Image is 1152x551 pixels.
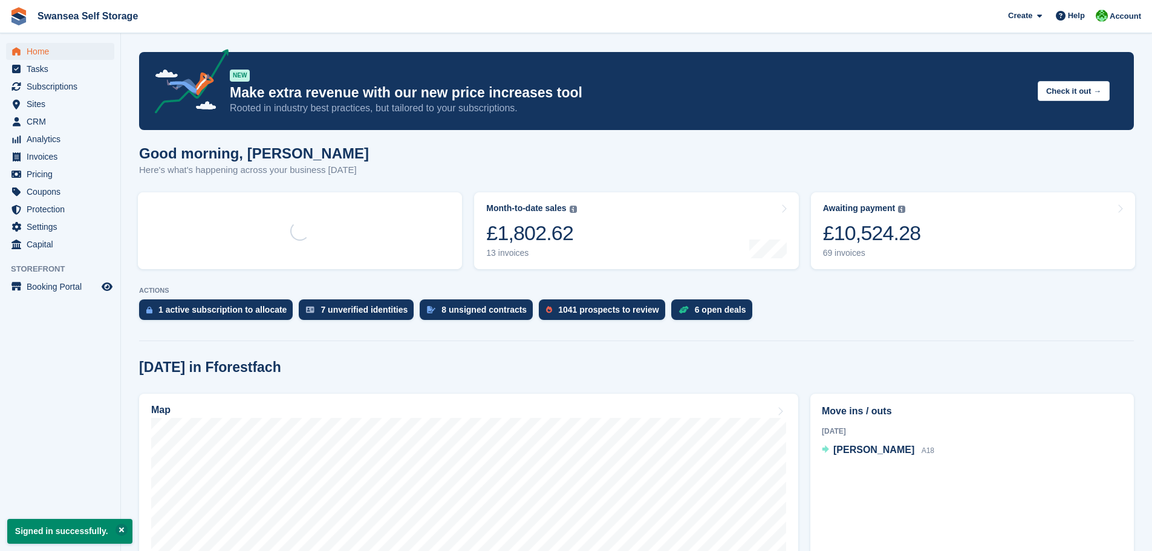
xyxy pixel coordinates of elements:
a: 1 active subscription to allocate [139,299,299,326]
span: Subscriptions [27,78,99,95]
a: menu [6,183,114,200]
p: Make extra revenue with our new price increases tool [230,84,1028,102]
a: [PERSON_NAME] A18 [822,443,934,458]
span: Storefront [11,263,120,275]
div: 8 unsigned contracts [441,305,527,315]
div: 1041 prospects to review [558,305,659,315]
span: A18 [922,446,934,455]
div: 6 open deals [695,305,746,315]
div: £10,524.28 [823,221,921,246]
div: 13 invoices [486,248,576,258]
img: price-adjustments-announcement-icon-8257ccfd72463d97f412b2fc003d46551f7dbcb40ab6d574587a9cd5c0d94... [145,49,229,118]
a: 7 unverified identities [299,299,420,326]
span: Coupons [27,183,99,200]
img: icon-info-grey-7440780725fd019a000dd9b08b2336e03edf1995a4989e88bcd33f0948082b44.svg [898,206,905,213]
span: Account [1110,10,1141,22]
span: Help [1068,10,1085,22]
a: menu [6,236,114,253]
a: Swansea Self Storage [33,6,143,26]
a: menu [6,148,114,165]
div: 7 unverified identities [321,305,408,315]
p: Signed in successfully. [7,519,132,544]
span: Analytics [27,131,99,148]
a: menu [6,113,114,130]
a: Preview store [100,279,114,294]
button: Check it out → [1038,81,1110,101]
a: menu [6,218,114,235]
img: verify_identity-adf6edd0f0f0b5bbfe63781bf79b02c33cf7c696d77639b501bdc392416b5a36.svg [306,306,314,313]
span: CRM [27,113,99,130]
h2: Move ins / outs [822,404,1122,419]
span: Home [27,43,99,60]
a: menu [6,96,114,112]
a: Month-to-date sales £1,802.62 13 invoices [474,192,798,269]
p: Here's what's happening across your business [DATE] [139,163,369,177]
img: deal-1b604bf984904fb50ccaf53a9ad4b4a5d6e5aea283cecdc64d6e3604feb123c2.svg [679,305,689,314]
img: contract_signature_icon-13c848040528278c33f63329250d36e43548de30e8caae1d1a13099fd9432cc5.svg [427,306,435,313]
a: menu [6,78,114,95]
div: [DATE] [822,426,1122,437]
span: Booking Portal [27,278,99,295]
div: 1 active subscription to allocate [158,305,287,315]
img: active_subscription_to_allocate_icon-d502201f5373d7db506a760aba3b589e785aa758c864c3986d89f69b8ff3... [146,306,152,314]
img: icon-info-grey-7440780725fd019a000dd9b08b2336e03edf1995a4989e88bcd33f0948082b44.svg [570,206,577,213]
h2: Map [151,405,171,416]
img: stora-icon-8386f47178a22dfd0bd8f6a31ec36ba5ce8667c1dd55bd0f319d3a0aa187defe.svg [10,7,28,25]
a: menu [6,278,114,295]
h2: [DATE] in Fforestfach [139,359,281,376]
span: Invoices [27,148,99,165]
a: Awaiting payment £10,524.28 69 invoices [811,192,1135,269]
div: 69 invoices [823,248,921,258]
span: Protection [27,201,99,218]
span: Settings [27,218,99,235]
span: Capital [27,236,99,253]
img: prospect-51fa495bee0391a8d652442698ab0144808aea92771e9ea1ae160a38d050c398.svg [546,306,552,313]
a: menu [6,201,114,218]
a: menu [6,166,114,183]
a: menu [6,60,114,77]
a: menu [6,43,114,60]
p: ACTIONS [139,287,1134,295]
span: Create [1008,10,1032,22]
div: Month-to-date sales [486,203,566,214]
a: 6 open deals [671,299,758,326]
span: [PERSON_NAME] [833,445,914,455]
span: Tasks [27,60,99,77]
a: 1041 prospects to review [539,299,671,326]
div: NEW [230,70,250,82]
p: Rooted in industry best practices, but tailored to your subscriptions. [230,102,1028,115]
a: menu [6,131,114,148]
div: £1,802.62 [486,221,576,246]
a: 8 unsigned contracts [420,299,539,326]
div: Awaiting payment [823,203,896,214]
h1: Good morning, [PERSON_NAME] [139,145,369,161]
span: Sites [27,96,99,112]
img: Andrew Robbins [1096,10,1108,22]
span: Pricing [27,166,99,183]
